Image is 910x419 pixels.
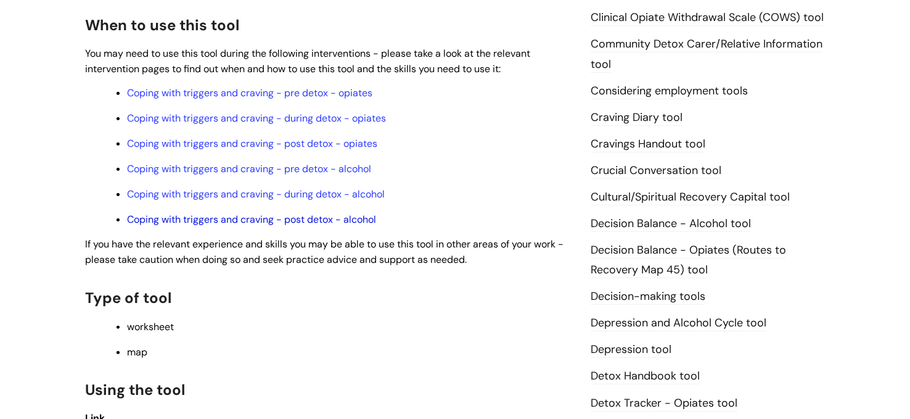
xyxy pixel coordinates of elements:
[127,188,385,201] a: Coping with triggers and craving - during detox - alcohol
[127,320,174,333] span: worksheet
[127,112,386,125] a: Coping with triggers and craving - during detox - opiates
[85,380,185,399] span: Using the tool
[591,136,705,152] a: Cravings Handout tool
[127,346,147,359] span: map
[591,163,721,179] a: Crucial Conversation tool
[127,213,376,226] a: Coping with triggers and craving - post detox - alcohol
[591,83,748,99] a: Considering employment tools
[591,396,737,412] a: Detox Tracker - Opiates tool
[85,15,239,35] span: When to use this tool
[127,137,377,150] a: Coping with triggers and craving - post detox - opiates
[591,36,822,72] a: Community Detox Carer/Relative Information tool
[591,216,751,232] a: Decision Balance - Alcohol tool
[591,110,682,126] a: Craving Diary tool
[85,47,530,75] span: You may need to use this tool during the following interventions - please take a look at the rele...
[591,289,705,305] a: Decision-making tools
[591,342,671,358] a: Depression tool
[591,189,790,205] a: Cultural/Spiritual Recovery Capital tool
[591,315,766,331] a: Depression and Alcohol Cycle tool
[127,162,371,175] a: Coping with triggers and craving - pre detox - alcohol
[127,86,372,99] a: Coping with triggers and craving - pre detox - opiates
[85,238,564,266] span: If you have the relevant experience and skills you may be able to use this tool in other areas of...
[591,10,824,26] a: Clinical Opiate Withdrawal Scale (COWS) tool
[591,368,700,384] a: Detox Handbook tool
[85,288,171,307] span: Type of tool
[591,243,786,278] a: Decision Balance - Opiates (Routes to Recovery Map 45) tool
